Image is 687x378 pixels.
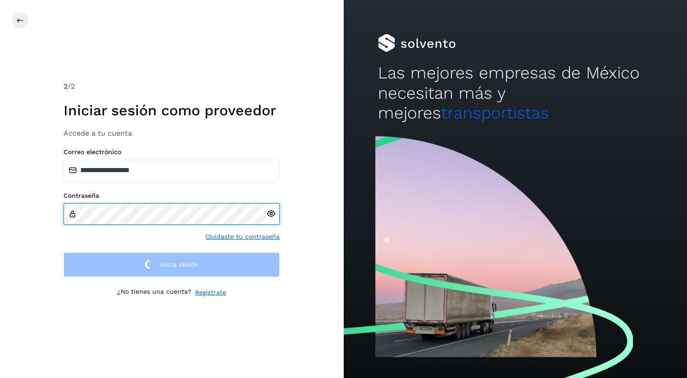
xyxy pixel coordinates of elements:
[64,148,280,156] label: Correo electrónico
[117,288,191,297] p: ¿No tienes una cuenta?
[64,81,280,92] div: /2
[205,232,280,241] a: Olvidaste tu contraseña
[64,129,280,137] h3: Accede a tu cuenta
[195,288,226,297] a: Regístrate
[64,192,280,200] label: Contraseña
[441,103,549,123] span: transportistas
[64,252,280,277] button: Inicia sesión
[378,63,653,123] h2: Las mejores empresas de México necesitan más y mejores
[64,102,280,119] h1: Iniciar sesión como proveedor
[160,261,198,268] span: Inicia sesión
[64,82,68,91] span: 2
